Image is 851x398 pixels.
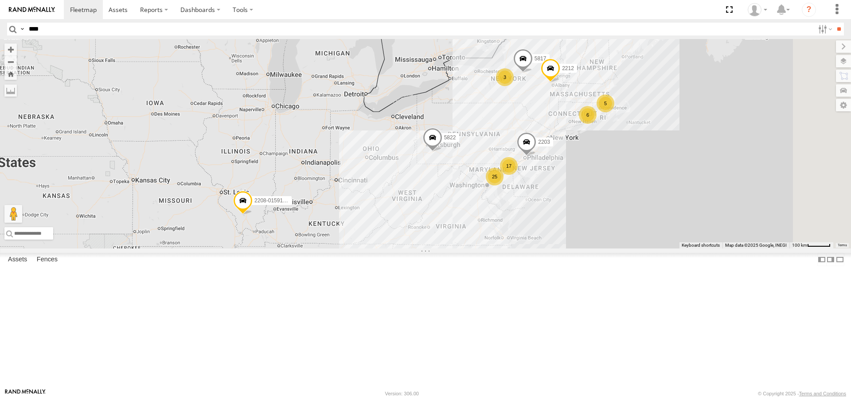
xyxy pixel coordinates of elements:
label: Measure [4,84,17,97]
div: 25 [486,168,504,185]
label: Map Settings [836,99,851,111]
a: Terms and Conditions [799,391,846,396]
span: 5822 [444,135,456,141]
label: Assets [4,253,31,266]
button: Drag Pegman onto the map to open Street View [4,205,22,223]
i: ? [802,3,816,17]
div: Thomas Ward [745,3,770,16]
div: Version: 306.00 [385,391,419,396]
button: Map Scale: 100 km per 49 pixels [789,242,833,248]
label: Search Query [19,23,26,35]
button: Zoom out [4,55,17,68]
label: Fences [32,253,62,266]
label: Hide Summary Table [835,253,844,266]
label: Dock Summary Table to the Left [817,253,826,266]
div: 3 [496,68,514,86]
div: © Copyright 2025 - [758,391,846,396]
span: 5817 [535,56,547,62]
span: 2212 [562,65,574,71]
a: Visit our Website [5,389,46,398]
label: Search Filter Options [815,23,834,35]
div: 5 [597,95,614,112]
button: Keyboard shortcuts [682,242,720,248]
a: Terms (opens in new tab) [838,244,847,247]
label: Dock Summary Table to the Right [826,253,835,266]
span: 2203 [538,139,550,146]
div: 17 [500,157,518,175]
button: Zoom in [4,43,17,55]
span: Map data ©2025 Google, INEGI [725,243,787,248]
button: Zoom Home [4,68,17,80]
span: 100 km [792,243,807,248]
span: 2208-015910002284753 [254,198,312,204]
img: rand-logo.svg [9,7,55,13]
div: 6 [579,106,597,124]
